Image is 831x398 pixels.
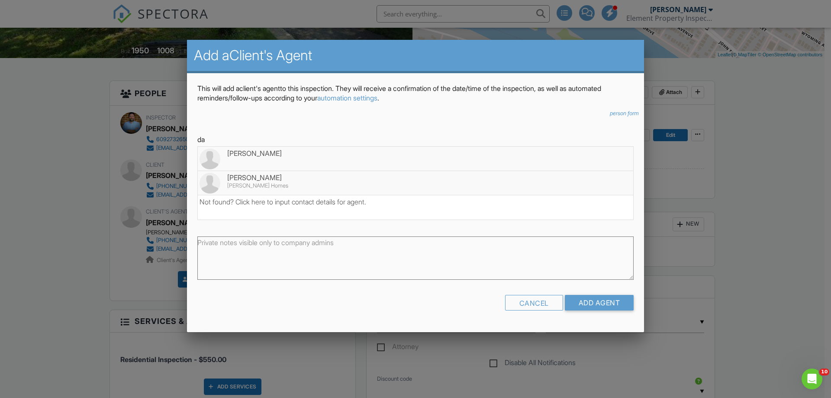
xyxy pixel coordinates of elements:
[317,94,377,102] a: automation settings
[802,369,822,389] iframe: Intercom live chat
[200,197,631,207] div: Not found? Click here to input contact details for agent.
[819,369,829,375] span: 10
[194,47,637,64] h2: Add a
[197,238,334,247] label: Private notes visible only to company admins
[505,295,563,311] div: Cancel
[610,110,639,116] i: person form
[610,110,639,117] a: person form
[200,173,631,182] div: [PERSON_NAME]
[200,173,220,194] img: default-user-f0147aede5fd5fa78ca7ade42f37bd4542148d508eef1c3d3ea960f66861d68b.jpg
[565,295,634,311] input: Add Agent
[229,47,312,64] span: Client's Agent
[239,84,280,93] span: Client's Agent
[200,149,220,169] img: default-user-f0147aede5fd5fa78ca7ade42f37bd4542148d508eef1c3d3ea960f66861d68b.jpg
[200,149,631,158] div: [PERSON_NAME]
[200,182,631,189] div: [PERSON_NAME] Homes
[197,84,634,103] p: This will add a to this inspection. They will receive a confirmation of the date/time of the insp...
[197,133,634,147] input: Search for an Agent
